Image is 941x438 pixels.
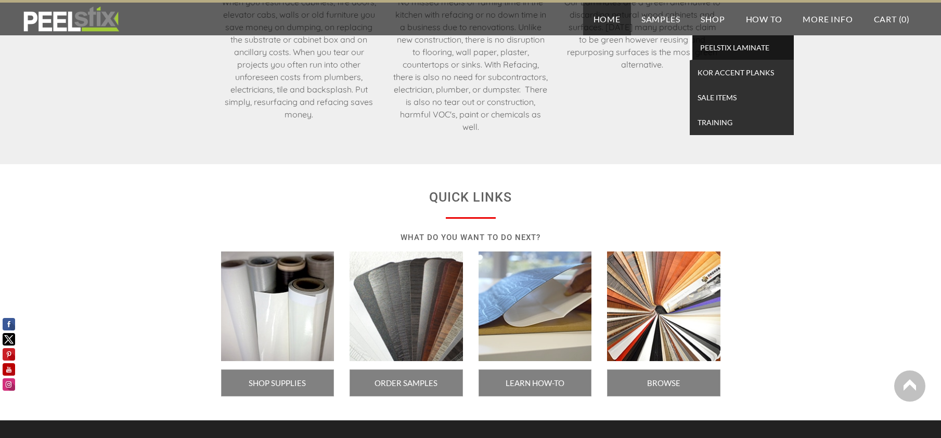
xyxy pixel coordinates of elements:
a: KOR Accent Planks [690,60,794,85]
a: LEARN HOW-TO [479,369,592,396]
span: KOR Accent Planks [692,65,791,79]
a: PEELSTIX Laminate [690,35,794,60]
img: Picture [350,251,463,362]
a: How To [736,3,793,35]
span: PEELSTIX Laminate [695,41,791,55]
a: ORDER SAMPLES [350,369,463,396]
img: REFACE SUPPLIES [21,6,121,32]
img: Picture [221,251,334,362]
a: SALE ITEMS [690,85,794,110]
a: Cart (0) [863,3,920,35]
a: Home [583,3,631,35]
img: Picture [607,251,720,362]
span: TRAINING [692,115,791,129]
a: BROWSE COLORS [607,369,720,396]
img: Picture [479,251,592,362]
h6: QUICK LINKS [221,185,720,210]
span: 0 [901,14,907,24]
span: SALE ITEMS [692,90,791,104]
a: SHOP SUPPLIES [221,369,334,396]
h6: WHAT DO YOU WANT TO DO NEXT? [221,229,720,246]
a: TRAINING [690,110,794,135]
a: Shop [690,3,735,35]
a: Samples [631,3,691,35]
a: More Info [792,3,863,35]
